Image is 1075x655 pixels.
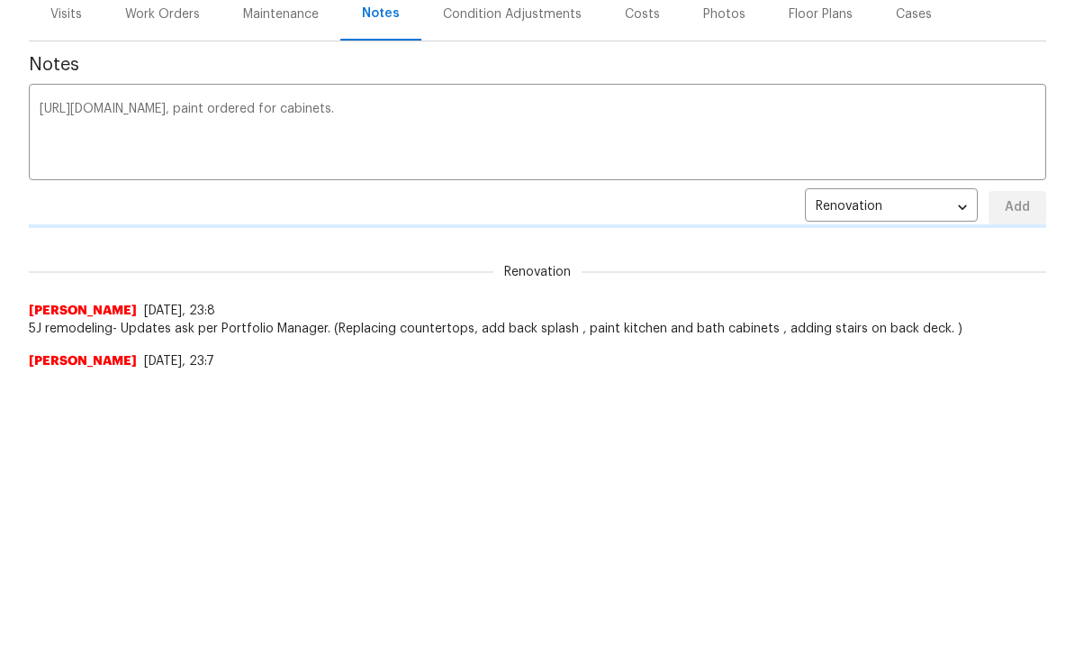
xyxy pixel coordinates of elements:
div: Work Orders [125,5,200,23]
span: 5J remodeling- Updates ask per Portfolio Manager. (Replacing countertops, add back splash , paint... [29,320,1046,338]
span: [PERSON_NAME] [29,302,137,320]
span: Notes [29,56,1046,74]
div: Maintenance [243,5,319,23]
div: Costs [625,5,660,23]
div: Condition Adjustments [443,5,582,23]
div: Visits [50,5,82,23]
span: Renovation [493,263,582,281]
div: Renovation [805,186,978,230]
div: Floor Plans [789,5,853,23]
textarea: [URL][DOMAIN_NAME], paint ordered for cabinets. [40,103,1035,166]
span: [DATE], 23:8 [144,305,215,317]
span: [PERSON_NAME] [29,352,137,370]
div: Photos [703,5,745,23]
div: Cases [896,5,932,23]
span: [DATE], 23:7 [144,355,214,368]
div: Notes [362,5,400,23]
